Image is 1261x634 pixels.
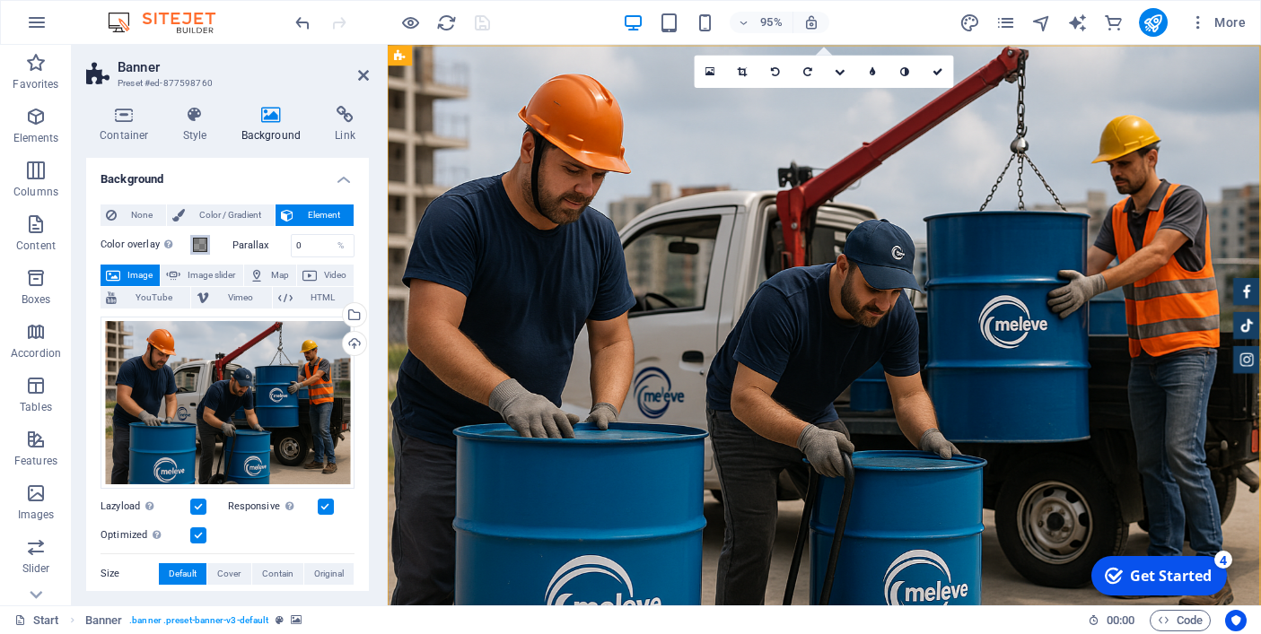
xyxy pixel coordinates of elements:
h4: Link [321,106,369,143]
span: Code [1158,610,1203,631]
a: Change orientation [824,55,856,87]
span: More [1189,13,1246,31]
i: Design (Ctrl+Alt+Y) [959,13,980,33]
button: More [1182,8,1253,37]
button: undo [292,12,313,33]
i: This element is a customizable preset [276,615,284,625]
button: HTML [273,287,354,308]
button: None [101,204,166,226]
a: Confirm ( ⌘ ⏎ ) [922,55,954,87]
a: Rotate right 90° [792,55,824,87]
p: Columns [13,185,58,199]
button: Click here to leave preview mode and continue editing [399,12,421,33]
span: Contain [262,563,293,585]
span: Click to select. Double-click to edit [85,610,123,631]
img: Editor Logo [103,12,238,33]
p: Tables [20,400,52,414]
a: Blur [857,55,889,87]
a: Rotate left 90° [759,55,792,87]
button: Contain [252,563,303,585]
i: Reload page [436,13,457,33]
a: Crop mode [727,55,759,87]
button: publish [1139,8,1168,37]
h4: Background [86,158,369,190]
nav: breadcrumb [85,610,302,631]
div: % [328,235,354,256]
h4: Background [228,106,322,143]
button: Element [276,204,354,226]
button: pages [995,12,1017,33]
span: Video [322,265,348,286]
h4: Container [86,106,170,143]
button: navigator [1031,12,1053,33]
a: Greyscale [889,55,922,87]
button: reload [435,12,457,33]
i: Pages (Ctrl+Alt+S) [995,13,1016,33]
label: Parallax [232,240,291,250]
span: Color / Gradient [190,204,269,226]
div: ChatGPTImage26deago.de202511_00_49-ynapLJ9zoyAnjOCtvHAH5A.png [101,317,355,489]
button: YouTube [101,287,190,308]
button: Map [244,265,296,286]
span: HTML [298,287,348,308]
button: Video [297,265,354,286]
span: Image [126,265,154,286]
span: 00 00 [1107,610,1134,631]
label: Lazyload [101,496,190,517]
label: Responsive [228,496,318,517]
p: Accordion [11,346,61,360]
label: Optimized [101,525,190,546]
i: Navigator [1031,13,1052,33]
h4: Style [170,106,228,143]
a: Click to cancel selection. Double-click to open Pages [14,610,59,631]
a: Select files from the file manager, stock photos, or upload file(s) [695,55,727,87]
button: text_generator [1067,12,1089,33]
label: Size [101,563,159,585]
label: Color overlay [101,234,190,256]
i: Commerce [1103,13,1124,33]
span: Original [314,563,344,585]
p: Features [14,454,57,468]
button: Code [1150,610,1211,631]
i: AI Writer [1067,13,1088,33]
h6: 95% [757,12,785,33]
i: Publish [1143,13,1163,33]
button: Color / Gradient [167,204,275,226]
div: Get Started [48,17,130,37]
button: commerce [1103,12,1125,33]
span: None [122,204,161,226]
button: Original [304,563,354,585]
button: Usercentrics [1225,610,1247,631]
i: This element contains a background [291,615,302,625]
span: . banner .preset-banner-v3-default [129,610,268,631]
button: design [959,12,981,33]
p: Slider [22,561,50,576]
h3: Preset #ed-877598760 [118,75,333,91]
p: Images [18,508,55,522]
button: Image [101,265,160,286]
p: Elements [13,131,59,145]
button: 95% [730,12,793,33]
span: Vimeo [215,287,266,308]
p: Content [16,239,56,253]
span: YouTube [122,287,185,308]
span: Image slider [186,265,237,286]
span: Cover [217,563,241,585]
div: Get Started 4 items remaining, 20% complete [10,7,145,47]
span: Map [269,265,291,286]
div: 4 [133,2,151,20]
span: : [1119,613,1122,627]
button: Cover [207,563,250,585]
p: Boxes [22,292,51,307]
button: Image slider [161,265,242,286]
p: Favorites [13,77,58,91]
button: Vimeo [191,287,271,308]
h2: Banner [118,59,369,75]
button: Default [159,563,206,585]
span: Element [299,204,348,226]
h6: Session time [1088,610,1135,631]
i: On resize automatically adjust zoom level to fit chosen device. [803,14,819,30]
span: Default [169,563,197,585]
i: Undo: Change level (Ctrl+Z) [293,13,313,33]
